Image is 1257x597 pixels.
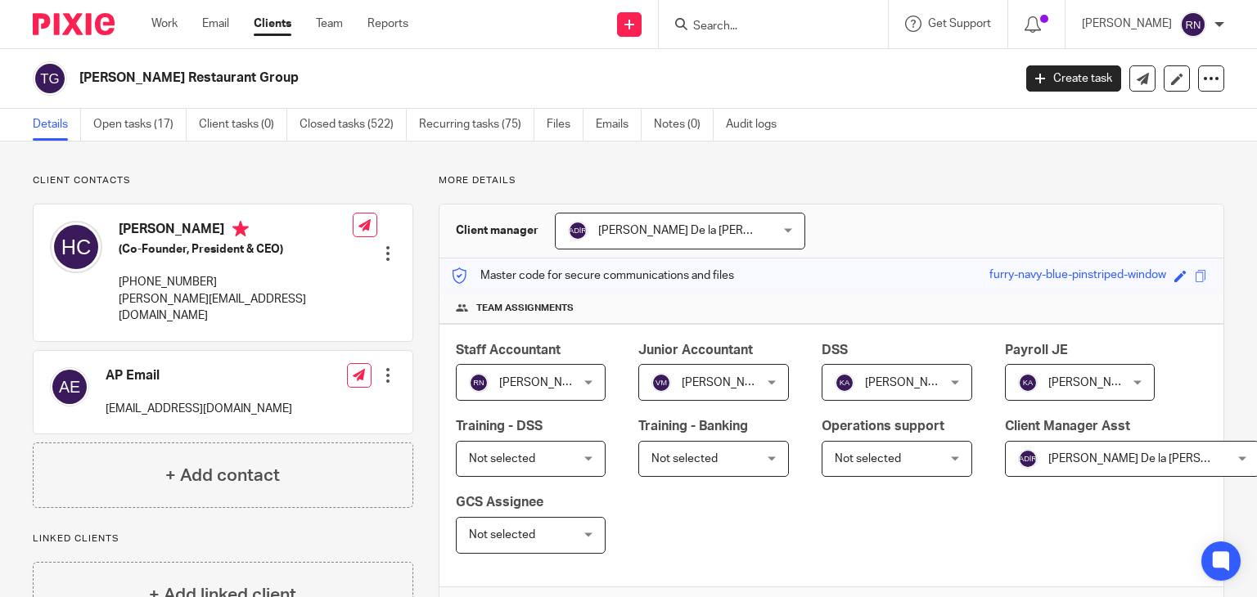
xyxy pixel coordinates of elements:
[232,221,249,237] i: Primary
[165,463,280,488] h4: + Add contact
[456,420,543,433] span: Training - DSS
[726,109,789,141] a: Audit logs
[596,109,642,141] a: Emails
[456,222,538,239] h3: Client manager
[682,377,772,388] span: [PERSON_NAME]
[33,13,115,35] img: Pixie
[469,373,489,393] img: svg%3E
[199,109,287,141] a: Client tasks (0)
[119,241,353,258] h5: (Co-Founder, President & CEO)
[654,109,714,141] a: Notes (0)
[151,16,178,32] a: Work
[33,61,67,96] img: svg%3E
[1018,449,1038,469] img: svg%3E
[106,367,292,384] h4: AP Email
[33,174,413,187] p: Client contacts
[1082,16,1172,32] p: [PERSON_NAME]
[439,174,1224,187] p: More details
[547,109,583,141] a: Files
[456,343,561,357] span: Staff Accountant
[33,532,413,545] p: Linked clients
[989,267,1166,285] div: furry-navy-blue-pinstriped-window
[651,453,718,465] span: Not selected
[1180,11,1206,38] img: svg%3E
[469,529,535,541] span: Not selected
[865,377,955,388] span: [PERSON_NAME]
[638,420,748,433] span: Training - Banking
[1026,65,1121,92] a: Create task
[1048,377,1138,388] span: [PERSON_NAME]
[692,20,839,34] input: Search
[93,109,187,141] a: Open tasks (17)
[469,453,535,465] span: Not selected
[1005,420,1130,433] span: Client Manager Asst
[651,373,671,393] img: svg%3E
[598,225,809,236] span: [PERSON_NAME] De la [PERSON_NAME]
[254,16,291,32] a: Clients
[835,453,901,465] span: Not selected
[106,401,292,417] p: [EMAIL_ADDRESS][DOMAIN_NAME]
[456,496,543,509] span: GCS Assignee
[50,221,102,273] img: svg%3E
[499,377,589,388] span: [PERSON_NAME]
[452,267,734,284] p: Master code for secure communications and files
[119,291,353,325] p: [PERSON_NAME][EMAIL_ADDRESS][DOMAIN_NAME]
[476,302,574,315] span: Team assignments
[316,16,343,32] a: Team
[928,18,991,29] span: Get Support
[367,16,408,32] a: Reports
[119,274,353,290] p: [PHONE_NUMBER]
[835,373,854,393] img: svg%3E
[419,109,534,141] a: Recurring tasks (75)
[1018,373,1038,393] img: svg%3E
[79,70,818,87] h2: [PERSON_NAME] Restaurant Group
[822,343,848,357] span: DSS
[33,109,81,141] a: Details
[638,343,753,357] span: Junior Accountant
[822,420,944,433] span: Operations support
[568,221,588,240] img: svg%3E
[300,109,407,141] a: Closed tasks (522)
[50,367,89,406] img: svg%3E
[119,221,353,241] h4: [PERSON_NAME]
[202,16,229,32] a: Email
[1005,343,1068,357] span: Payroll JE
